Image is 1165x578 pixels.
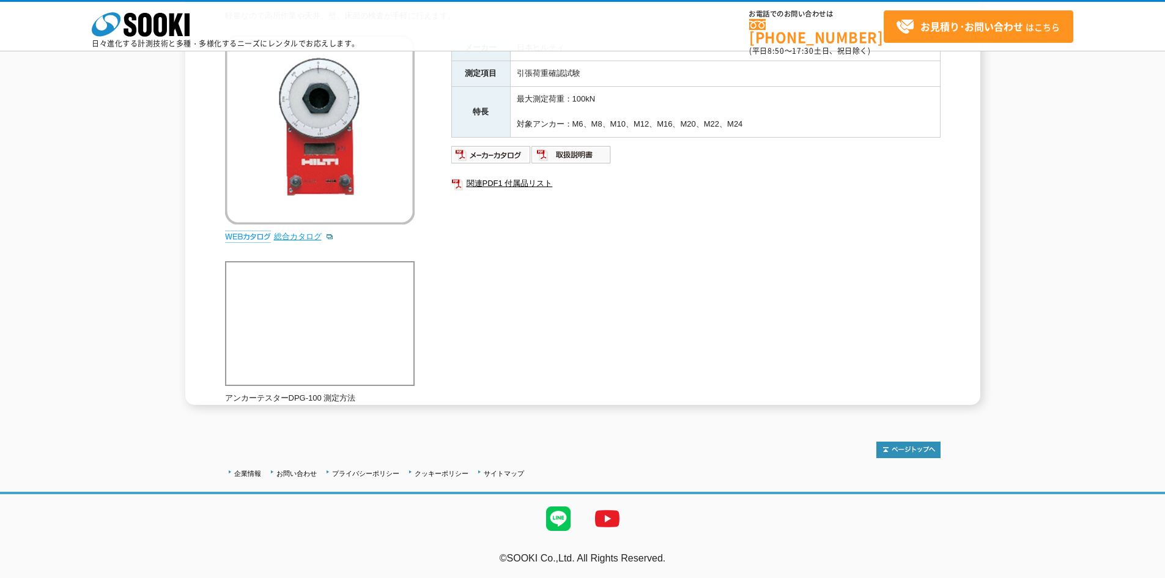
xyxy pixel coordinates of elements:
span: 8:50 [767,45,785,56]
img: webカタログ [225,231,271,243]
th: 特長 [451,86,510,137]
td: 最大測定荷重：100kN 対象アンカー：M6、M8、M10、M12、M16、M20、M22、M24 [510,86,940,137]
strong: お見積り･お問い合わせ [920,19,1023,34]
a: クッキーポリシー [415,470,468,477]
a: [PHONE_NUMBER] [749,19,884,44]
a: サイトマップ [484,470,524,477]
a: お問い合わせ [276,470,317,477]
a: プライバシーポリシー [332,470,399,477]
a: お見積り･お問い合わせはこちら [884,10,1073,43]
img: 取扱説明書 [531,145,612,165]
a: 取扱説明書 [531,153,612,162]
img: メーカーカタログ [451,145,531,165]
a: メーカーカタログ [451,153,531,162]
p: 日々進化する計測技術と多種・多様化するニーズにレンタルでお応えします。 [92,40,360,47]
p: アンカーテスターDPG-100 測定方法 [225,392,415,405]
th: 測定項目 [451,61,510,86]
img: LINE [534,494,583,543]
a: 総合カタログ [274,232,334,241]
span: 17:30 [792,45,814,56]
span: (平日 ～ 土日、祝日除く) [749,45,870,56]
td: 引張荷重確認試験 [510,61,940,86]
a: テストMail [1118,566,1165,576]
a: 企業情報 [234,470,261,477]
span: はこちら [896,18,1060,36]
img: アンカーテスター DPG100 [225,35,415,224]
img: トップページへ [876,442,941,458]
a: 関連PDF1 付属品リスト [451,176,941,191]
span: お電話でのお問い合わせは [749,10,884,18]
img: YouTube [583,494,632,543]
